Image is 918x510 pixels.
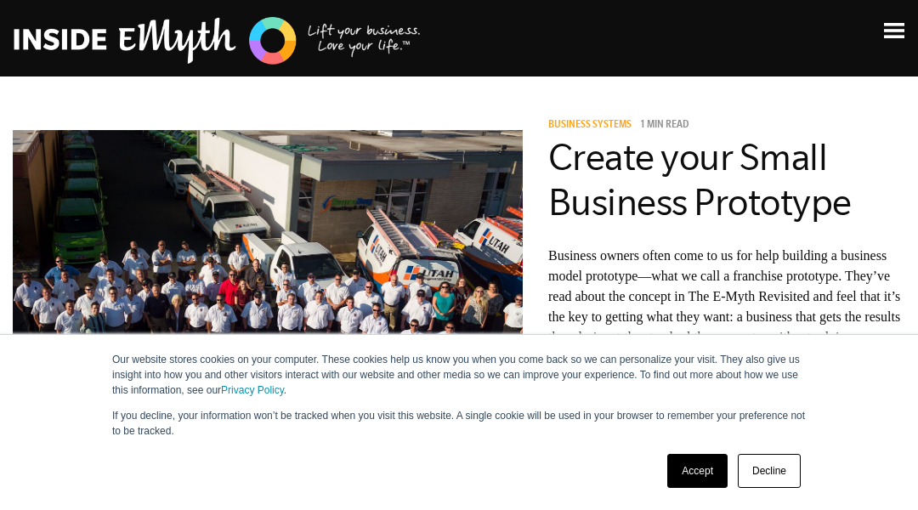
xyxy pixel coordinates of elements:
img: business model prototype [13,130,523,417]
img: Open Menu [884,23,904,38]
a: Decline [738,454,801,488]
p: If you decline, your information won’t be tracked when you visit this website. A single cookie wi... [112,408,806,439]
span: Business Systems [548,120,632,132]
a: Privacy Policy [221,384,284,396]
a: Accept [667,454,728,488]
p: Business owners often come to us for help building a business model prototype—what we call a fran... [548,246,905,348]
img: EMyth Business Coaching [14,14,422,66]
p: Our website stores cookies on your computer. These cookies help us know you when you come back so... [112,352,806,398]
a: Create your Small Business Prototype [548,136,852,223]
p: 1 min read [640,120,689,132]
a: Business Systems [548,120,637,132]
